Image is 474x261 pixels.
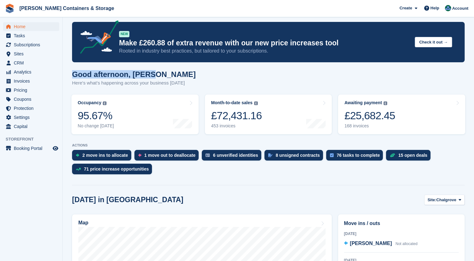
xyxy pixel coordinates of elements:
img: icon-info-grey-7440780725fd019a000dd9b08b2336e03edf1995a4989e88bcd33f0948082b44.svg [103,101,107,105]
span: Site: [428,197,436,203]
span: Subscriptions [14,40,51,49]
div: NEW [119,31,129,37]
a: menu [3,77,59,85]
span: Booking Portal [14,144,51,153]
a: menu [3,59,59,67]
h2: [DATE] in [GEOGRAPHIC_DATA] [72,196,183,204]
span: Coupons [14,95,51,104]
a: menu [3,49,59,58]
div: £72,431.16 [211,109,262,122]
div: 71 price increase opportunities [84,166,149,171]
a: 15 open deals [386,150,434,164]
a: menu [3,68,59,76]
img: contract_signature_icon-13c848040528278c33f63329250d36e43548de30e8caae1d1a13099fd9432cc5.svg [268,153,273,157]
div: 2 move ins to allocate [82,153,128,158]
div: 453 invoices [211,123,262,129]
a: Occupancy 95.67% No change [DATE] [71,95,199,134]
a: menu [3,95,59,104]
button: Site: Chalgrove [424,195,465,205]
a: 6 unverified identities [202,150,264,164]
img: icon-info-grey-7440780725fd019a000dd9b08b2336e03edf1995a4989e88bcd33f0948082b44.svg [383,101,387,105]
span: Invoices [14,77,51,85]
div: 6 unverified identities [213,153,258,158]
span: Tasks [14,31,51,40]
a: 8 unsigned contracts [264,150,326,164]
div: 15 open deals [398,153,427,158]
a: 2 move ins to allocate [72,150,134,164]
p: Make £260.88 of extra revenue with our new price increases tool [119,38,410,48]
a: 76 tasks to complete [326,150,386,164]
div: 95.67% [78,109,114,122]
a: [PERSON_NAME] Containers & Storage [17,3,117,13]
button: Check it out → [415,37,452,47]
span: Chalgrove [436,197,456,203]
p: Here's what's happening across your business [DATE] [72,79,196,87]
img: move_outs_to_deallocate_icon-f764333ba52eb49d3ac5e1228854f67142a1ed5810a6f6cc68b1a99e826820c5.svg [138,153,141,157]
a: menu [3,144,59,153]
span: Protection [14,104,51,113]
span: Sites [14,49,51,58]
p: Rooted in industry best practices, but tailored to your subscriptions. [119,48,410,54]
div: No change [DATE] [78,123,114,129]
span: Help [430,5,439,11]
a: menu [3,22,59,31]
a: Month-to-date sales £72,431.16 453 invoices [205,95,332,134]
span: Analytics [14,68,51,76]
a: menu [3,113,59,122]
a: menu [3,40,59,49]
span: Create [399,5,412,11]
div: Occupancy [78,100,101,105]
img: Ricky Sanmarco [445,5,451,11]
img: price-adjustments-announcement-icon-8257ccfd72463d97f412b2fc003d46551f7dbcb40ab6d574587a9cd5c0d94... [75,20,119,56]
div: 76 tasks to complete [337,153,380,158]
img: deal-1b604bf984904fb50ccaf53a9ad4b4a5d6e5aea283cecdc64d6e3604feb123c2.svg [390,153,395,157]
span: Settings [14,113,51,122]
span: Home [14,22,51,31]
span: Account [452,5,468,12]
a: 71 price increase opportunities [72,164,155,177]
img: icon-info-grey-7440780725fd019a000dd9b08b2336e03edf1995a4989e88bcd33f0948082b44.svg [254,101,258,105]
a: menu [3,31,59,40]
div: [DATE] [344,231,459,237]
a: Preview store [52,145,59,152]
img: verify_identity-adf6edd0f0f0b5bbfe63781bf79b02c33cf7c696d77639b501bdc392416b5a36.svg [206,153,210,157]
img: stora-icon-8386f47178a22dfd0bd8f6a31ec36ba5ce8667c1dd55bd0f319d3a0aa187defe.svg [5,4,14,13]
h2: Move ins / outs [344,220,459,227]
span: CRM [14,59,51,67]
span: Storefront [6,136,62,142]
h2: Map [78,220,88,226]
a: [PERSON_NAME] Not allocated [344,240,418,248]
div: 1 move out to deallocate [144,153,195,158]
span: Not allocated [395,242,417,246]
div: 168 invoices [344,123,395,129]
img: price_increase_opportunities-93ffe204e8149a01c8c9dc8f82e8f89637d9d84a8eef4429ea346261dce0b2c0.svg [76,168,81,171]
a: menu [3,122,59,131]
span: [PERSON_NAME] [350,241,392,246]
div: Awaiting payment [344,100,382,105]
div: Month-to-date sales [211,100,253,105]
span: Capital [14,122,51,131]
a: Awaiting payment £25,682.45 168 invoices [338,95,465,134]
h1: Good afternoon, [PERSON_NAME] [72,70,196,79]
a: menu [3,104,59,113]
div: 8 unsigned contracts [276,153,320,158]
img: move_ins_to_allocate_icon-fdf77a2bb77ea45bf5b3d319d69a93e2d87916cf1d5bf7949dd705db3b84f3ca.svg [76,153,79,157]
img: task-75834270c22a3079a89374b754ae025e5fb1db73e45f91037f5363f120a921f8.svg [330,153,334,157]
p: ACTIONS [72,143,465,147]
span: Pricing [14,86,51,95]
a: 1 move out to deallocate [134,150,202,164]
a: menu [3,86,59,95]
div: £25,682.45 [344,109,395,122]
